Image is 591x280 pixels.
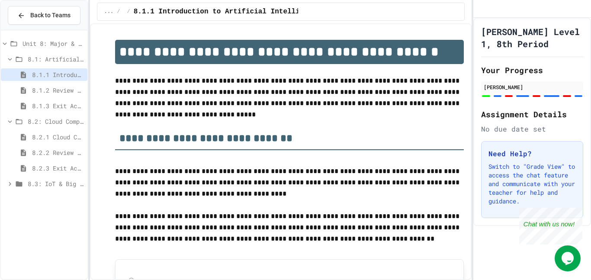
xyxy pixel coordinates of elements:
[22,39,84,48] span: Unit 8: Major & Emerging Technologies
[32,101,84,110] span: 8.1.3 Exit Activity - AI Detective
[28,117,84,126] span: 8.2: Cloud Computing
[481,64,583,76] h2: Your Progress
[484,83,581,91] div: [PERSON_NAME]
[8,6,80,25] button: Back to Teams
[481,26,583,50] h1: [PERSON_NAME] Level 1, 8th Period
[30,11,71,20] span: Back to Teams
[134,6,321,17] span: 8.1.1 Introduction to Artificial Intelligence
[32,70,84,79] span: 8.1.1 Introduction to Artificial Intelligence
[488,148,576,159] h3: Need Help?
[28,55,84,64] span: 8.1: Artificial Intelligence Basics
[104,8,114,15] span: ...
[32,164,84,173] span: 8.2.3 Exit Activity - Cloud Service Detective
[555,245,582,271] iframe: chat widget
[28,179,84,188] span: 8.3: IoT & Big Data
[32,132,84,142] span: 8.2.1 Cloud Computing: Transforming the Digital World
[127,8,130,15] span: /
[519,208,582,245] iframe: chat widget
[117,8,120,15] span: /
[481,124,583,134] div: No due date set
[481,108,583,120] h2: Assignment Details
[32,148,84,157] span: 8.2.2 Review - Cloud Computing
[488,162,576,206] p: Switch to "Grade View" to access the chat feature and communicate with your teacher for help and ...
[32,86,84,95] span: 8.1.2 Review - Introduction to Artificial Intelligence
